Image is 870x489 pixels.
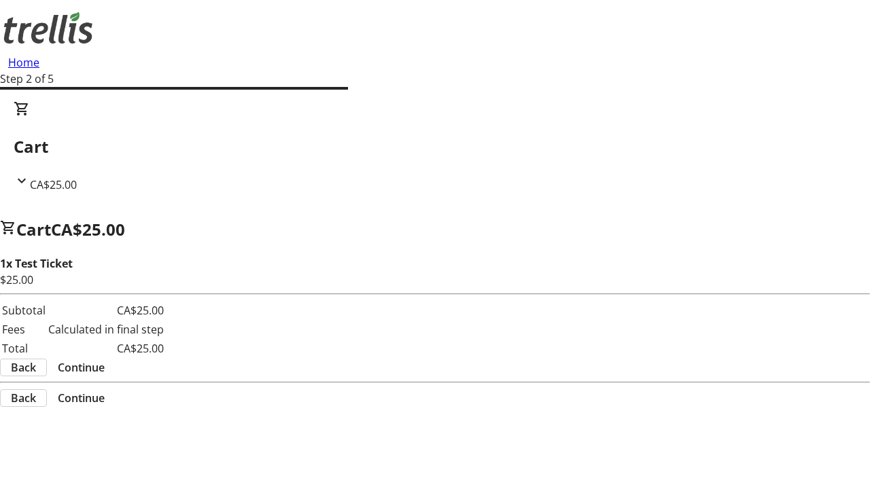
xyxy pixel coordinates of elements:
span: Continue [58,390,105,406]
h2: Cart [14,134,856,159]
button: Continue [47,359,116,376]
td: Subtotal [1,302,46,319]
div: CartCA$25.00 [14,101,856,193]
button: Continue [47,390,116,406]
span: Cart [16,218,51,240]
span: Back [11,390,36,406]
td: CA$25.00 [48,302,164,319]
td: CA$25.00 [48,340,164,357]
span: CA$25.00 [30,177,77,192]
span: Continue [58,359,105,376]
span: Back [11,359,36,376]
td: Total [1,340,46,357]
span: CA$25.00 [51,218,125,240]
td: Calculated in final step [48,321,164,338]
td: Fees [1,321,46,338]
